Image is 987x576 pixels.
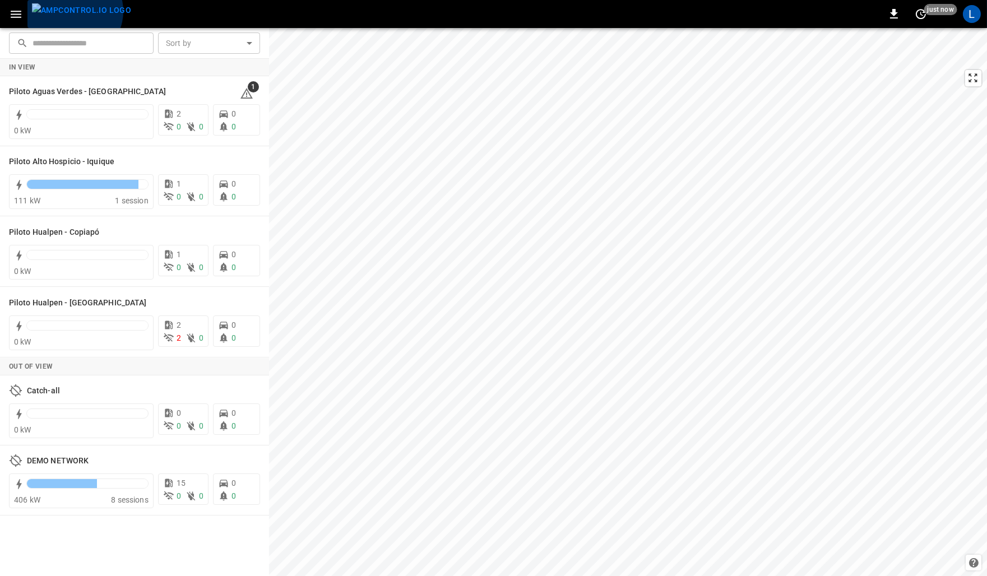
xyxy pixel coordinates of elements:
span: 0 [231,479,236,487]
strong: Out of View [9,363,53,370]
span: 0 [231,320,236,329]
span: just now [924,4,957,15]
span: 0 [199,421,203,430]
span: 2 [177,333,181,342]
span: 0 [231,263,236,272]
span: 0 [199,491,203,500]
span: 2 [177,109,181,118]
strong: In View [9,63,36,71]
span: 0 [231,250,236,259]
span: 1 [177,250,181,259]
span: 0 [199,333,203,342]
span: 1 [248,81,259,92]
span: 2 [177,320,181,329]
span: 0 [199,192,203,201]
span: 15 [177,479,186,487]
span: 0 [231,333,236,342]
h6: DEMO NETWORK [27,455,89,467]
span: 0 [231,421,236,430]
span: 0 [231,109,236,118]
span: 0 [177,408,181,417]
h6: Catch-all [27,385,60,397]
span: 0 kW [14,267,31,276]
h6: Piloto Hualpen - Santiago [9,297,146,309]
button: set refresh interval [912,5,930,23]
span: 0 [231,408,236,417]
span: 0 [231,192,236,201]
span: 1 [177,179,181,188]
span: 0 [177,192,181,201]
span: 0 [177,263,181,272]
span: 0 [177,491,181,500]
span: 0 kW [14,337,31,346]
img: ampcontrol.io logo [32,3,131,17]
span: 406 kW [14,495,40,504]
span: 0 [177,122,181,131]
span: 0 [199,263,203,272]
span: 0 [177,421,181,430]
span: 8 sessions [111,495,149,504]
h6: Piloto Hualpen - Copiapó [9,226,99,239]
span: 1 session [115,196,148,205]
span: 0 kW [14,425,31,434]
span: 111 kW [14,196,40,205]
h6: Piloto Alto Hospicio - Iquique [9,156,114,168]
span: 0 [231,122,236,131]
h6: Piloto Aguas Verdes - Antofagasta [9,86,166,98]
span: 0 [231,179,236,188]
span: 0 [199,122,203,131]
span: 0 [231,491,236,500]
div: profile-icon [963,5,981,23]
span: 0 kW [14,126,31,135]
